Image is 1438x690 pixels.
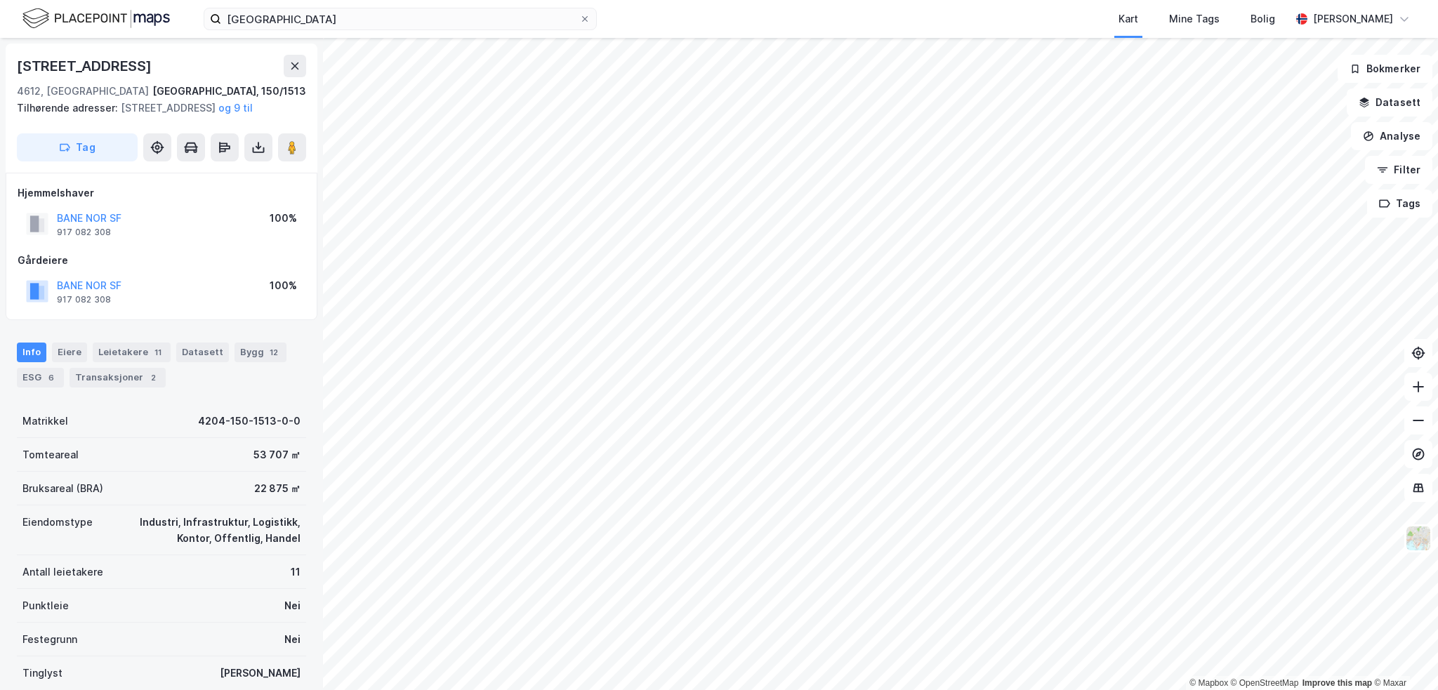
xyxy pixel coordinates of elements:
[253,446,301,463] div: 53 707 ㎡
[220,665,301,682] div: [PERSON_NAME]
[1405,525,1432,552] img: Z
[221,8,579,29] input: Søk på adresse, matrikkel, gårdeiere, leietakere eller personer
[22,446,79,463] div: Tomteareal
[22,564,103,580] div: Antall leietakere
[291,564,301,580] div: 11
[1251,11,1275,27] div: Bolig
[152,83,306,100] div: [GEOGRAPHIC_DATA], 150/1513
[146,371,160,385] div: 2
[22,6,170,31] img: logo.f888ab2527a4732fd821a326f86c7f29.svg
[1367,190,1432,218] button: Tags
[110,514,301,548] div: Industri, Infrastruktur, Logistikk, Kontor, Offentlig, Handel
[17,343,46,362] div: Info
[1365,156,1432,184] button: Filter
[1189,678,1228,688] a: Mapbox
[22,480,103,497] div: Bruksareal (BRA)
[52,343,87,362] div: Eiere
[1351,122,1432,150] button: Analyse
[22,413,68,430] div: Matrikkel
[57,294,111,305] div: 917 082 308
[17,100,295,117] div: [STREET_ADDRESS]
[22,514,93,531] div: Eiendomstype
[254,480,301,497] div: 22 875 ㎡
[18,252,305,269] div: Gårdeiere
[17,55,154,77] div: [STREET_ADDRESS]
[22,665,62,682] div: Tinglyst
[1302,678,1372,688] a: Improve this map
[267,345,281,359] div: 12
[22,631,77,648] div: Festegrunn
[270,210,297,227] div: 100%
[1119,11,1138,27] div: Kart
[17,133,138,161] button: Tag
[198,413,301,430] div: 4204-150-1513-0-0
[57,227,111,238] div: 917 082 308
[22,597,69,614] div: Punktleie
[176,343,229,362] div: Datasett
[1169,11,1220,27] div: Mine Tags
[270,277,297,294] div: 100%
[44,371,58,385] div: 6
[17,102,121,114] span: Tilhørende adresser:
[1338,55,1432,83] button: Bokmerker
[17,368,64,387] div: ESG
[70,368,166,387] div: Transaksjoner
[284,597,301,614] div: Nei
[1368,623,1438,690] iframe: Chat Widget
[93,343,171,362] div: Leietakere
[18,185,305,201] div: Hjemmelshaver
[284,631,301,648] div: Nei
[1231,678,1299,688] a: OpenStreetMap
[151,345,165,359] div: 11
[1368,623,1438,690] div: Kontrollprogram for chat
[235,343,286,362] div: Bygg
[1313,11,1393,27] div: [PERSON_NAME]
[17,83,149,100] div: 4612, [GEOGRAPHIC_DATA]
[1347,88,1432,117] button: Datasett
